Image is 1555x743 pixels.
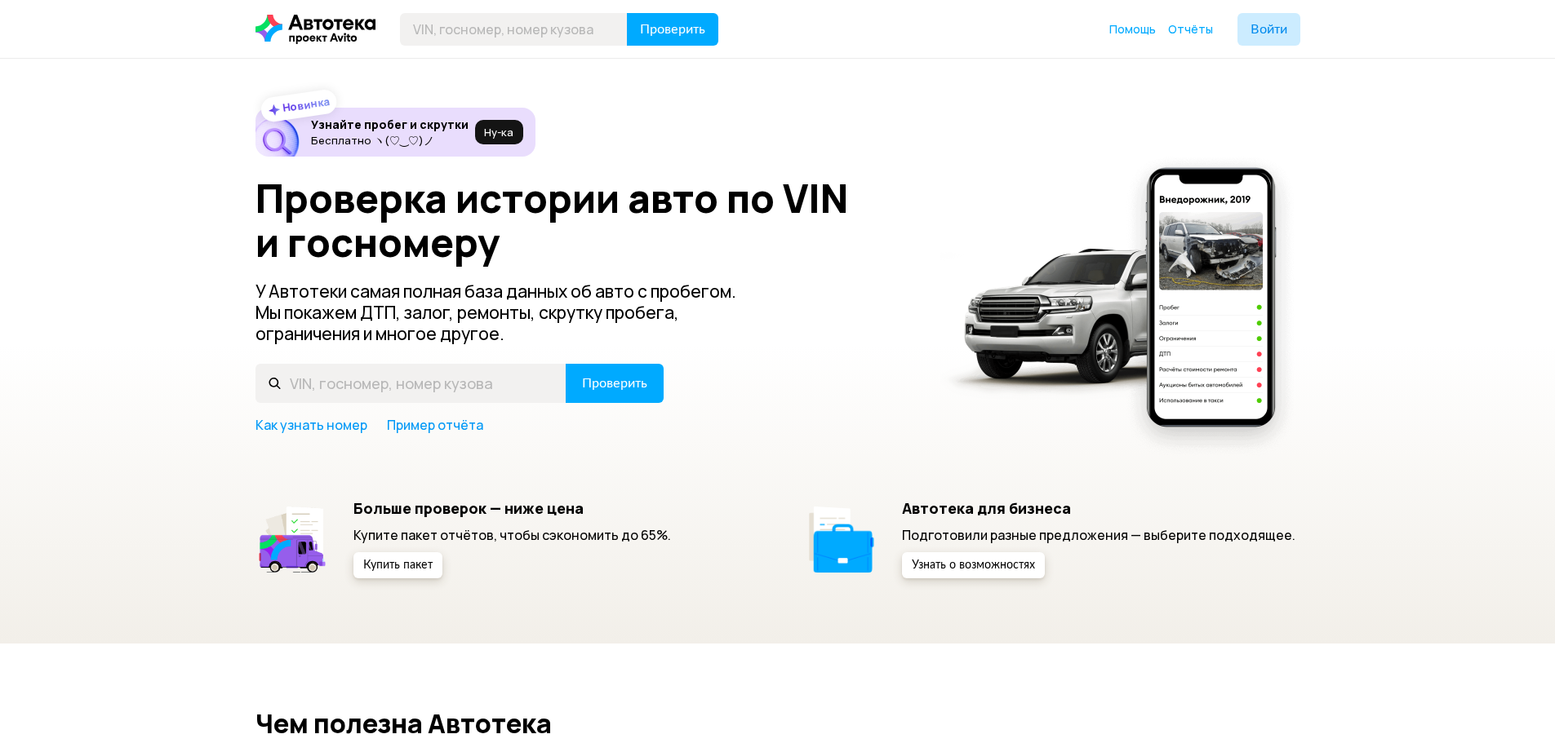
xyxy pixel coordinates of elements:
input: VIN, госномер, номер кузова [400,13,628,46]
a: Пример отчёта [387,416,483,434]
a: Отчёты [1168,21,1213,38]
span: Проверить [640,23,705,36]
p: Подготовили разные предложения — выберите подходящее. [902,526,1295,544]
button: Войти [1237,13,1300,46]
a: Помощь [1109,21,1156,38]
button: Узнать о возможностях [902,552,1045,578]
strong: Новинка [281,94,331,115]
p: Бесплатно ヽ(♡‿♡)ノ [311,134,469,147]
p: У Автотеки самая полная база данных об авто с пробегом. Мы покажем ДТП, залог, ремонты, скрутку п... [255,281,763,344]
span: Отчёты [1168,21,1213,37]
h1: Проверка истории авто по VIN и госномеру [255,176,919,264]
h6: Узнайте пробег и скрутки [311,117,469,132]
button: Купить пакет [353,552,442,578]
span: Помощь [1109,21,1156,37]
input: VIN, госномер, номер кузова [255,364,566,403]
h5: Больше проверок — ниже цена [353,499,671,517]
h2: Чем полезна Автотека [255,709,1300,738]
button: Проверить [627,13,718,46]
h5: Автотека для бизнеса [902,499,1295,517]
span: Войти [1251,23,1287,36]
button: Проверить [566,364,664,403]
span: Проверить [582,377,647,390]
p: Купите пакет отчётов, чтобы сэкономить до 65%. [353,526,671,544]
span: Купить пакет [363,559,433,571]
span: Узнать о возможностях [912,559,1035,571]
a: Как узнать номер [255,416,367,434]
span: Ну‑ка [484,126,513,139]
